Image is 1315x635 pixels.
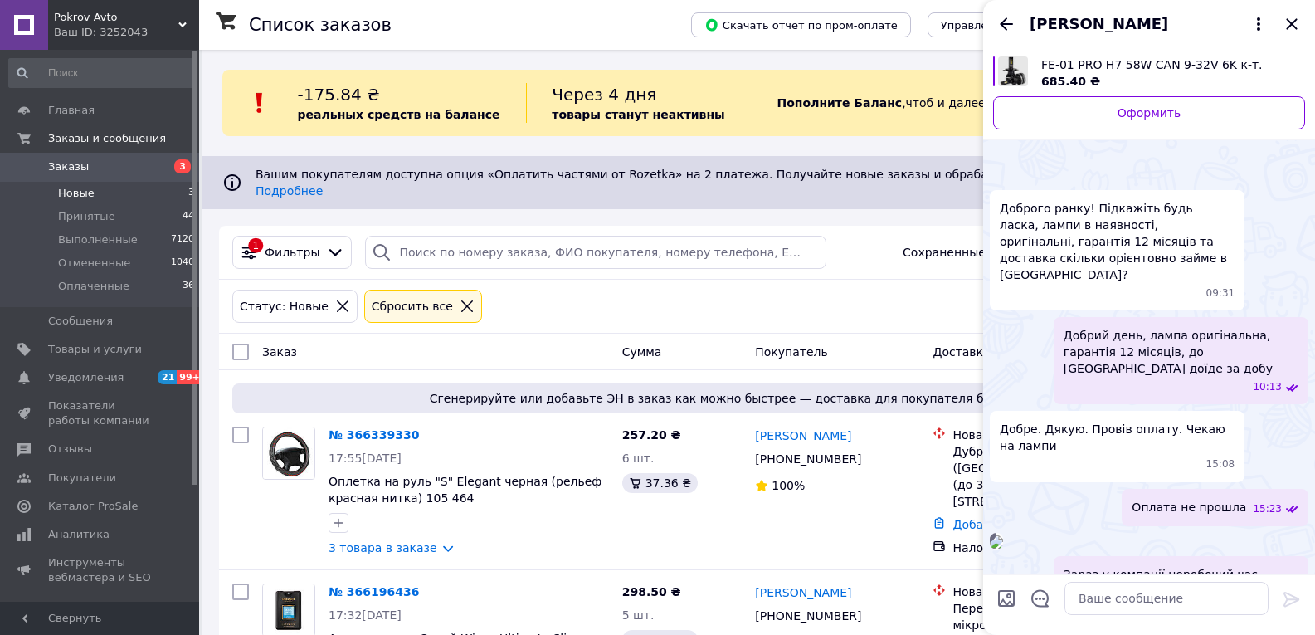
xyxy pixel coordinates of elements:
[752,83,1120,123] div: , чтоб и далее получать заказы
[993,56,1305,90] a: Посмотреть товар
[1132,499,1246,516] span: Оплата не прошла
[941,19,1071,32] span: Управление статусами
[174,159,191,173] span: 3
[48,527,110,542] span: Аналитика
[188,186,194,201] span: 3
[952,600,1132,633] div: Перещепине, №1: мікрорайон Орельський, 14
[622,585,681,598] span: 298.50 ₴
[622,473,698,493] div: 37.36 ₴
[998,56,1028,86] img: 6862877817_w80_h80_fe-01-pro-h7.jpg
[158,370,177,384] span: 21
[552,108,724,121] b: товары станут неактивны
[171,256,194,271] span: 1040
[48,442,92,457] span: Отзывы
[1206,457,1235,471] span: 15:08 09.10.2025
[903,244,1048,261] span: Сохраненные фильтры:
[952,427,1132,443] div: Нова Пошта
[777,96,903,110] b: Пополните Баланс
[552,85,656,105] span: Через 4 дня
[48,103,95,118] span: Главная
[993,96,1305,129] a: Оформить
[952,518,1031,531] a: Добавить ЭН
[54,10,178,25] span: Pokrov Avto
[1000,200,1235,283] span: Доброго ранку! Підкажіть будь ласка, лампи в наявності, оригінальні, гарантія 12 місяців та доста...
[183,209,194,224] span: 44
[1041,75,1100,88] span: 685.40 ₴
[177,370,204,384] span: 99+
[256,168,1254,198] span: Вашим покупателям доступна опция «Оплатить частями от Rozetka» на 2 платежа. Получайте новые зака...
[755,452,861,466] span: [PHONE_NUMBER]
[48,398,153,428] span: Показатели работы компании
[236,297,332,315] div: Статус: Новые
[1064,566,1298,633] span: Зараз у компанії неробочий час. Замовлення та повідомлення будуть оброблені з 09:00 найближчого р...
[239,390,1278,407] span: Сгенерируйте или добавьте ЭН в заказ как можно быстрее — доставка для покупателя будет бесплатной
[48,599,153,629] span: Управление сайтом
[1030,588,1051,609] button: Открыть шаблоны ответов
[1253,502,1282,516] span: 15:23 09.10.2025
[256,184,323,198] a: Подробнее
[622,428,681,442] span: 257.20 ₴
[996,14,1016,34] button: Назад
[262,345,297,359] span: Заказ
[622,608,655,622] span: 5 шт.
[171,232,194,247] span: 7120
[755,427,851,444] a: [PERSON_NAME]
[48,471,116,486] span: Покупатели
[329,585,419,598] a: № 366196436
[755,609,861,623] span: [PHONE_NUMBER]
[329,428,419,442] a: № 366339330
[247,90,272,115] img: :exclamation:
[1282,14,1302,34] button: Закрыть
[58,186,95,201] span: Новые
[48,499,138,514] span: Каталог ProSale
[952,584,1132,600] div: Нова Пошта
[249,15,392,35] h1: Список заказов
[48,370,124,385] span: Уведомления
[263,427,314,479] img: Фото товару
[365,236,826,269] input: Поиск по номеру заказа, ФИО покупателя, номеру телефона, Email, номеру накладной
[704,17,898,32] span: Скачать отчет по пром-оплате
[933,345,1048,359] span: Доставка и оплата
[8,58,196,88] input: Поиск
[48,314,113,329] span: Сообщения
[1041,56,1292,73] span: FE-01 PRO H7 58W CAN 9-32V 6K к-т.
[329,452,402,465] span: 17:55[DATE]
[329,475,601,505] a: Оплетка на руль "S" Elegant черная (рельеф красная нитка) 105 464
[1030,13,1269,35] button: [PERSON_NAME]
[58,209,115,224] span: Принятые
[48,555,153,585] span: Инструменты вебмастера и SEO
[622,452,655,465] span: 6 шт.
[54,25,199,40] div: Ваш ID: 3252043
[329,541,437,554] a: 3 товара в заказе
[48,342,142,357] span: Товары и услуги
[58,232,138,247] span: Выполненные
[329,608,402,622] span: 17:32[DATE]
[952,443,1132,510] div: Дубровиця ([GEOGRAPHIC_DATA].), №2 (до 30 кг): вул. [STREET_ADDRESS]
[755,345,828,359] span: Покупатель
[1030,13,1168,35] span: [PERSON_NAME]
[1253,380,1282,394] span: 10:13 09.10.2025
[183,279,194,294] span: 36
[58,279,129,294] span: Оплаченные
[755,584,851,601] a: [PERSON_NAME]
[772,479,805,492] span: 100%
[48,159,89,174] span: Заказы
[262,427,315,480] a: Фото товару
[691,12,911,37] button: Скачать отчет по пром-оплате
[368,297,456,315] div: Сбросить все
[58,256,130,271] span: Отмененные
[298,108,500,121] b: реальных средств на балансе
[990,535,1003,549] img: 25003e55-857d-4e57-97e8-db139043baee_w500_h500
[622,345,662,359] span: Сумма
[1206,286,1235,300] span: 09:31 09.10.2025
[1064,327,1298,377] span: Добрий день, лампа оригінальна, гарантія 12 місяців, до [GEOGRAPHIC_DATA] доїде за добу
[298,85,380,105] span: -175.84 ₴
[1000,421,1235,454] span: Добре. Дякую. Провів оплату. Чекаю на лампи
[928,12,1084,37] button: Управление статусами
[48,131,166,146] span: Заказы и сообщения
[952,540,1132,556] div: Наложенный платеж
[265,244,319,261] span: Фильтры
